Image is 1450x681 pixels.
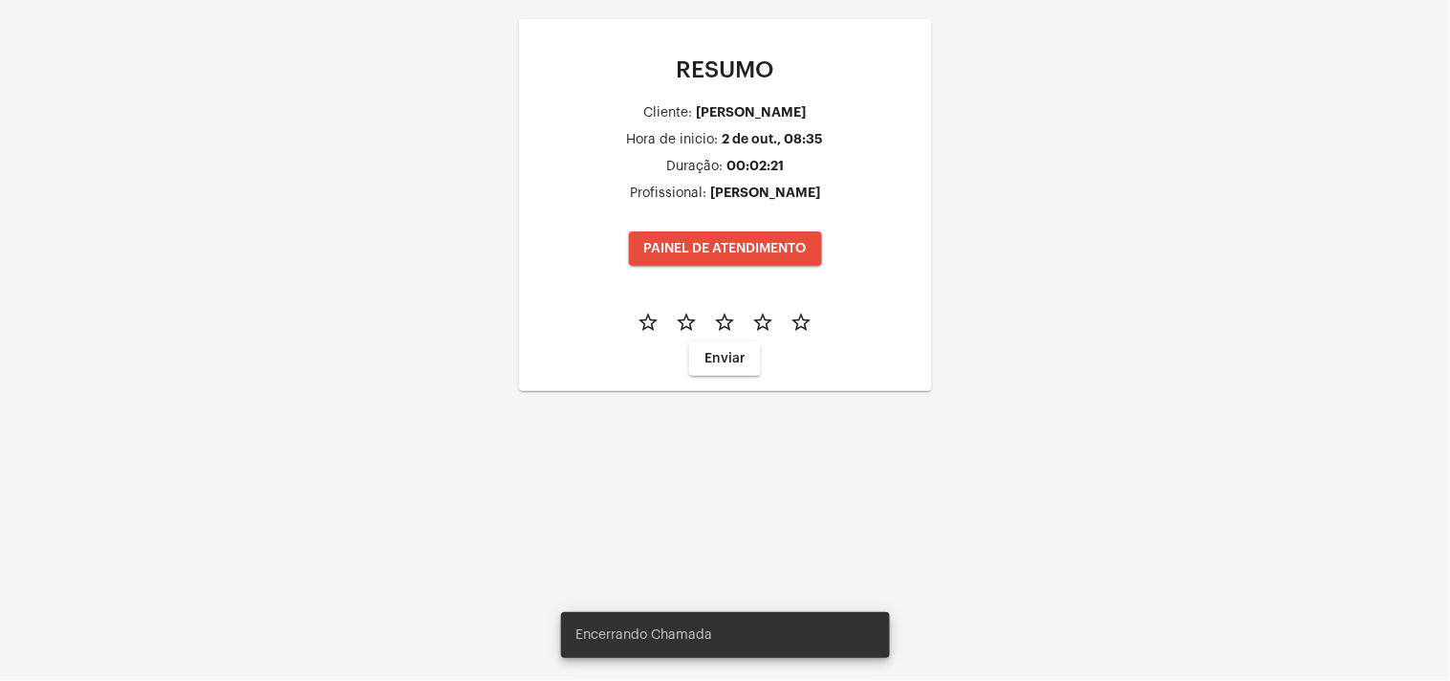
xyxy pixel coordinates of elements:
[644,106,693,121] div: Cliente:
[638,311,660,334] mat-icon: star_border
[790,311,813,334] mat-icon: star_border
[726,159,784,173] div: 00:02:21
[644,242,807,255] span: PAINEL DE ATENDIMENTO
[676,311,699,334] mat-icon: star_border
[710,186,820,200] div: [PERSON_NAME]
[629,231,822,266] button: PAINEL DE ATENDIMENTO
[723,132,824,146] div: 2 de out., 08:35
[714,311,737,334] mat-icon: star_border
[627,133,719,147] div: Hora de inicio:
[630,187,706,201] div: Profissional:
[752,311,775,334] mat-icon: star_border
[534,57,917,82] p: RESUMO
[697,105,807,120] div: [PERSON_NAME]
[666,160,723,174] div: Duração:
[689,341,761,376] button: Enviar
[704,352,746,365] span: Enviar
[576,626,713,645] span: Encerrando Chamada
